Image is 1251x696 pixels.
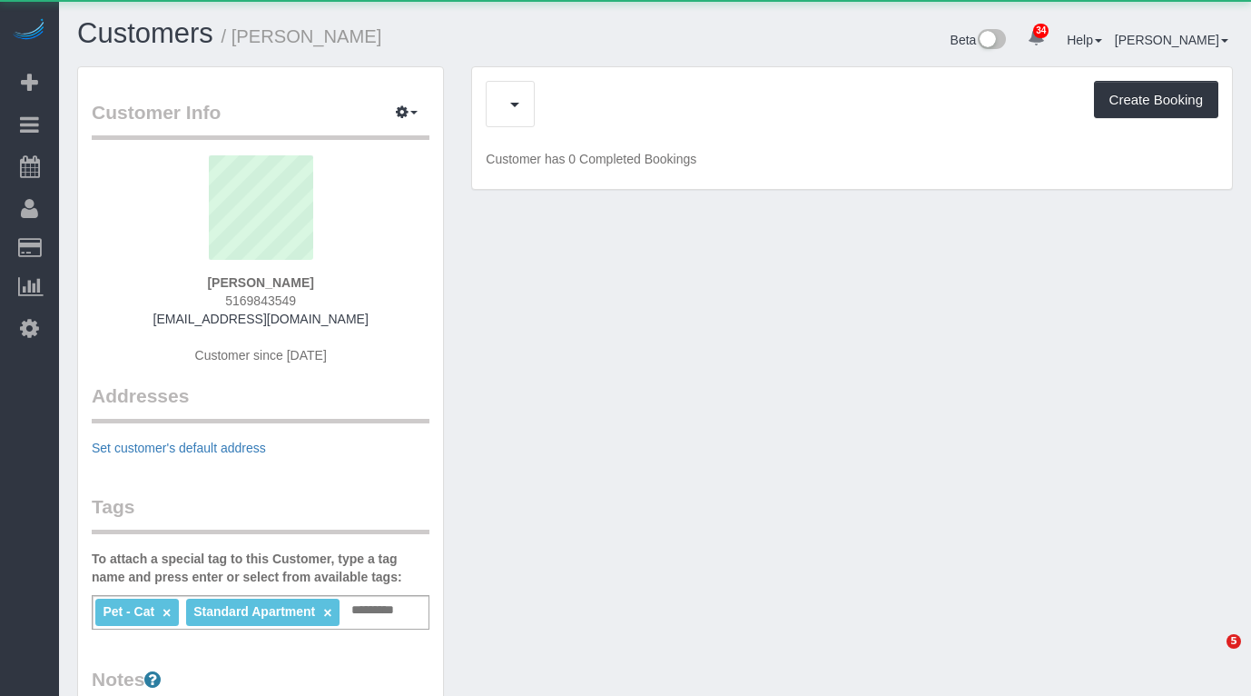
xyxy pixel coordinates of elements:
[976,29,1006,53] img: New interface
[92,493,429,534] legend: Tags
[225,293,296,308] span: 5169843549
[1033,24,1049,38] span: 34
[207,275,313,290] strong: [PERSON_NAME]
[195,348,327,363] span: Customer since [DATE]
[486,150,1218,168] p: Customer has 0 Completed Bookings
[1115,33,1228,47] a: [PERSON_NAME]
[1067,33,1102,47] a: Help
[193,604,315,619] span: Standard Apartment
[323,605,331,621] a: ×
[92,99,429,140] legend: Customer Info
[92,550,429,586] label: To attach a special tag to this Customer, type a tag name and press enter or select from availabl...
[92,441,266,455] a: Set customer's default address
[103,604,154,619] span: Pet - Cat
[1094,81,1218,119] button: Create Booking
[222,26,382,46] small: / [PERSON_NAME]
[1226,634,1241,649] span: 5
[77,17,213,49] a: Customers
[11,18,47,44] img: Automaid Logo
[153,312,369,326] a: [EMAIL_ADDRESS][DOMAIN_NAME]
[1189,634,1233,678] iframe: Intercom live chat
[1019,18,1054,58] a: 34
[163,605,171,621] a: ×
[951,33,1007,47] a: Beta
